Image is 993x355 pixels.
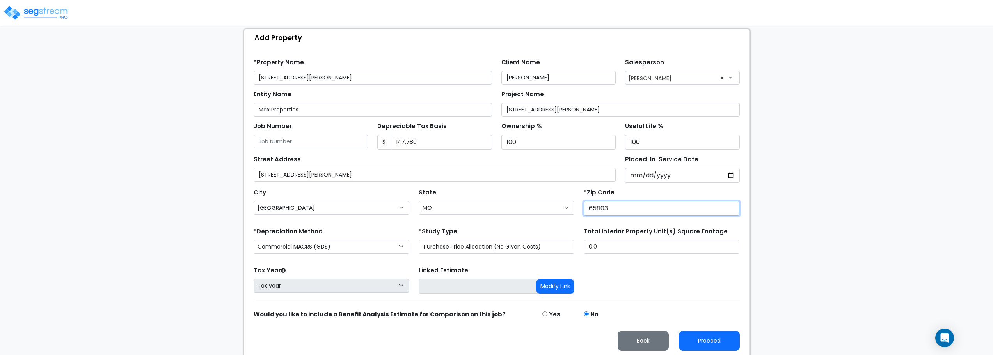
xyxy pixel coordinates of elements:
[254,168,616,182] input: Street Address
[536,279,574,294] button: Modify Link
[254,135,368,148] input: Job Number
[377,135,391,150] span: $
[501,71,616,85] input: Client Name
[590,310,599,319] label: No
[720,72,724,83] span: ×
[501,103,740,117] input: Project Name
[584,201,739,216] input: Zip Code
[254,71,492,85] input: Property Name
[391,135,492,150] input: 0.00
[419,188,436,197] label: State
[625,71,740,85] span: Adam Pipenhagen
[679,331,740,351] button: Proceed
[377,122,447,131] label: Depreciable Tax Basis
[254,122,292,131] label: Job Number
[254,266,286,275] label: Tax Year
[501,58,540,67] label: Client Name
[419,266,470,275] label: Linked Estimate:
[254,188,266,197] label: City
[254,310,506,318] strong: Would you like to include a Benefit Analysis Estimate for Comparison on this job?
[3,5,69,21] img: logo_pro_r.png
[625,71,739,84] span: Adam Pipenhagen
[419,227,457,236] label: *Study Type
[625,58,664,67] label: Salesperson
[611,335,675,345] a: Back
[501,90,544,99] label: Project Name
[248,29,749,46] div: Add Property
[935,329,954,347] div: Open Intercom Messenger
[618,331,669,351] button: Back
[584,188,615,197] label: *Zip Code
[625,135,740,150] input: Useful Life %
[254,90,291,99] label: Entity Name
[254,155,301,164] label: Street Address
[584,227,728,236] label: Total Interior Property Unit(s) Square Footage
[584,240,739,254] input: total square foot
[625,155,698,164] label: Placed-In-Service Date
[501,122,542,131] label: Ownership %
[254,103,492,117] input: Entity Name
[254,227,323,236] label: *Depreciation Method
[625,122,663,131] label: Useful Life %
[501,135,616,150] input: Ownership %
[549,310,560,319] label: Yes
[254,58,304,67] label: *Property Name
